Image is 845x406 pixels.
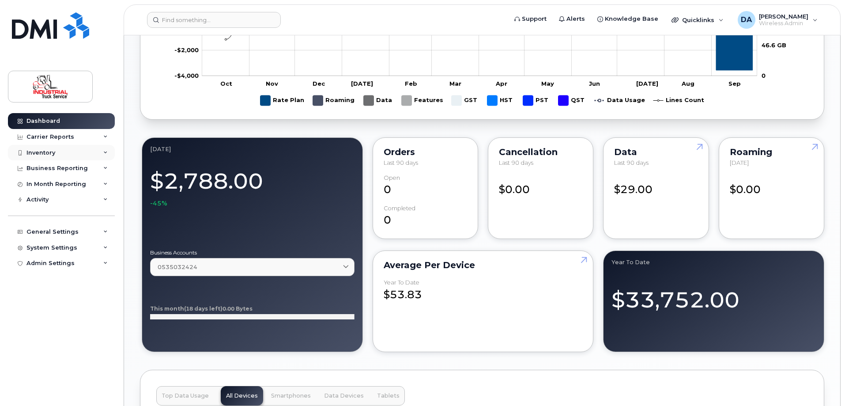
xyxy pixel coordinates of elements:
[566,15,585,23] span: Alerts
[614,175,698,197] div: $29.00
[174,46,199,53] tspan: -$2,000
[591,10,664,28] a: Knowledge Base
[384,205,415,212] div: completed
[150,305,184,312] tspan: This month
[495,80,507,87] tspan: Apr
[384,175,467,197] div: 0
[762,41,786,48] tspan: 46.6 GB
[614,148,698,156] div: Data
[558,92,586,109] g: QST
[762,72,766,79] tspan: 0
[150,199,167,208] span: -45%
[499,175,582,197] div: $0.00
[611,277,816,315] div: $33,752.00
[728,80,741,87] tspan: Sep
[523,92,550,109] g: PST
[351,80,373,87] tspan: [DATE]
[266,386,316,406] button: Smartphones
[313,80,325,87] tspan: Dec
[158,263,197,271] span: 0535032424
[611,259,816,266] div: Year to Date
[730,159,749,166] span: [DATE]
[487,92,514,109] g: HST
[759,13,808,20] span: [PERSON_NAME]
[730,175,813,197] div: $0.00
[266,80,278,87] tspan: Nov
[682,16,714,23] span: Quicklinks
[364,92,393,109] g: Data
[653,92,704,109] g: Lines Count
[184,305,223,312] tspan: (18 days left)
[384,262,583,269] div: Average per Device
[595,92,645,109] g: Data Usage
[730,148,813,156] div: Roaming
[319,386,369,406] button: Data Devices
[271,392,311,399] span: Smartphones
[384,279,583,302] div: $53.83
[605,15,658,23] span: Knowledge Base
[384,159,418,166] span: Last 90 days
[732,11,824,29] div: Dale Allan
[452,92,479,109] g: GST
[147,12,281,28] input: Find something...
[614,159,649,166] span: Last 90 days
[377,392,400,399] span: Tablets
[150,250,355,255] label: Business Accounts
[541,80,554,87] tspan: May
[384,148,467,156] div: Orders
[636,80,658,87] tspan: [DATE]
[150,146,355,153] div: September 2025
[223,305,253,312] tspan: 0.00 Bytes
[499,148,582,156] div: Cancellation
[741,15,752,25] span: DA
[589,80,600,87] tspan: Jun
[220,80,232,87] tspan: Oct
[162,392,209,399] span: Top Data Usage
[150,163,355,208] div: $2,788.00
[313,92,355,109] g: Roaming
[324,392,364,399] span: Data Devices
[402,92,443,109] g: Features
[156,386,214,406] button: Top Data Usage
[681,80,694,87] tspan: Aug
[174,72,199,79] g: $0
[150,258,355,276] a: 0535032424
[449,80,461,87] tspan: Mar
[174,72,199,79] tspan: -$4,000
[384,205,467,228] div: 0
[553,10,591,28] a: Alerts
[260,92,704,109] g: Legend
[174,46,199,53] g: $0
[759,20,808,27] span: Wireless Admin
[508,10,553,28] a: Support
[665,11,730,29] div: Quicklinks
[522,15,547,23] span: Support
[499,159,533,166] span: Last 90 days
[372,386,405,406] button: Tablets
[405,80,417,87] tspan: Feb
[384,279,419,286] div: Year to Date
[384,175,400,181] div: Open
[260,92,304,109] g: Rate Plan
